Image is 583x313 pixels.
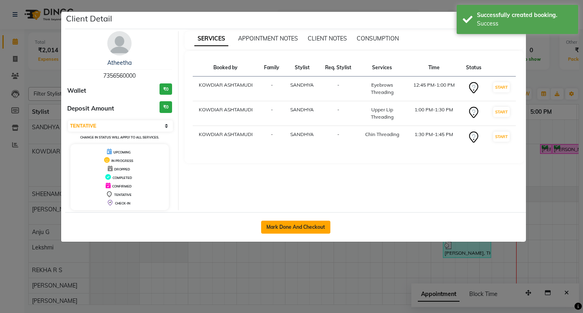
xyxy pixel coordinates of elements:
span: COMPLETED [113,176,132,180]
span: DROPPED [114,167,130,171]
td: - [259,101,285,126]
td: KOWDIAR ASHTAMUDI [193,101,259,126]
span: UPCOMING [113,150,131,154]
td: - [319,126,357,149]
th: Services [357,59,407,77]
th: Status [461,59,487,77]
small: Change in status will apply to all services. [80,135,159,139]
img: avatar [107,31,132,55]
div: Successfully created booking. [477,11,572,19]
span: Deposit Amount [67,104,114,113]
button: START [493,82,510,92]
span: 7356560000 [103,72,136,79]
span: CHECK-IN [115,201,130,205]
td: 12:45 PM-1:00 PM [407,77,460,101]
div: Upper Lip Threading [362,106,402,121]
td: KOWDIAR ASHTAMUDI [193,77,259,101]
a: Atheetha [107,59,132,66]
span: SANDHYA [290,131,314,137]
td: - [319,77,357,101]
span: IN PROGRESS [111,159,133,163]
span: SANDHYA [290,106,314,113]
span: TENTATIVE [114,193,132,197]
span: Wallet [67,86,86,96]
td: 1:00 PM-1:30 PM [407,101,460,126]
td: - [319,101,357,126]
span: SANDHYA [290,82,314,88]
h3: ₹0 [160,101,172,113]
span: CONSUMPTION [357,35,399,42]
div: Success [477,19,572,28]
td: - [259,126,285,149]
td: KOWDIAR ASHTAMUDI [193,126,259,149]
span: CONFIRMED [112,184,132,188]
h5: Client Detail [66,13,112,25]
span: SERVICES [194,32,228,46]
th: Time [407,59,460,77]
div: Chin Threading [362,131,402,138]
button: START [493,107,510,117]
th: Stylist [285,59,319,77]
span: CLIENT NOTES [308,35,347,42]
th: Booked by [193,59,259,77]
div: Eyebrows Threading [362,81,402,96]
span: APPOINTMENT NOTES [238,35,298,42]
button: Mark Done And Checkout [261,221,330,234]
th: Req. Stylist [319,59,357,77]
td: 1:30 PM-1:45 PM [407,126,460,149]
td: - [259,77,285,101]
h3: ₹0 [160,83,172,95]
th: Family [259,59,285,77]
button: START [493,132,510,142]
